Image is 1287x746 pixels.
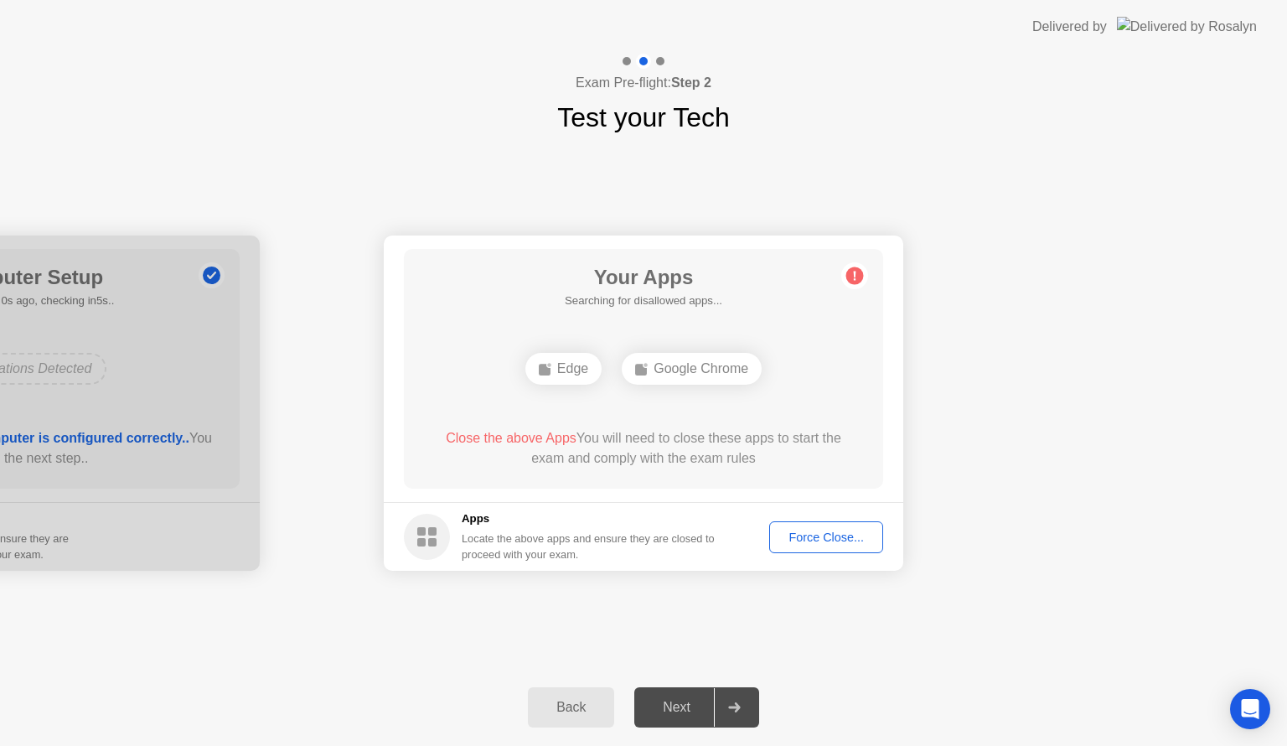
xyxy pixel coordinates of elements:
[565,293,722,309] h5: Searching for disallowed apps...
[671,75,711,90] b: Step 2
[576,73,711,93] h4: Exam Pre-flight:
[462,531,716,562] div: Locate the above apps and ensure they are closed to proceed with your exam.
[533,700,609,715] div: Back
[565,262,722,293] h1: Your Apps
[634,687,759,728] button: Next
[525,353,602,385] div: Edge
[775,531,877,544] div: Force Close...
[428,428,860,469] div: You will need to close these apps to start the exam and comply with the exam rules
[1032,17,1107,37] div: Delivered by
[622,353,762,385] div: Google Chrome
[1230,689,1270,729] div: Open Intercom Messenger
[557,97,730,137] h1: Test your Tech
[1117,17,1257,36] img: Delivered by Rosalyn
[446,431,576,445] span: Close the above Apps
[769,521,883,553] button: Force Close...
[528,687,614,728] button: Back
[639,700,714,715] div: Next
[462,510,716,527] h5: Apps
